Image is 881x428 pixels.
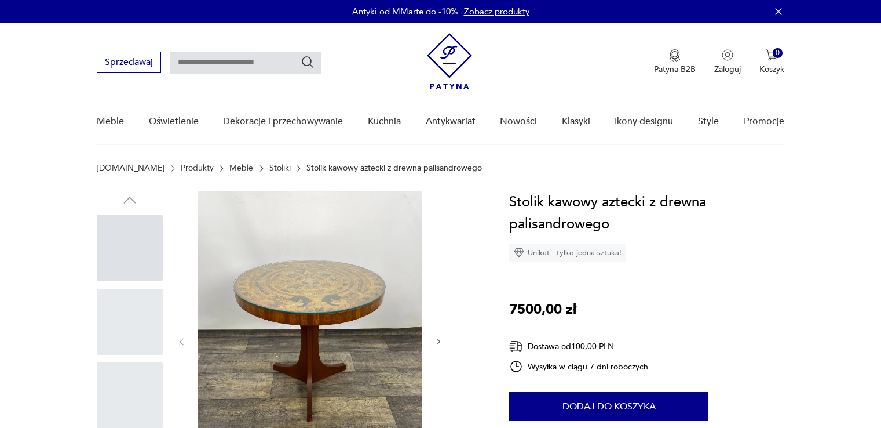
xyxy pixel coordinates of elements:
a: Dekoracje i przechowywanie [223,99,343,144]
div: Unikat - tylko jedna sztuka! [509,244,626,262]
div: Dostawa od 100,00 PLN [509,339,648,354]
a: Sprzedawaj [97,59,161,67]
a: Meble [97,99,124,144]
p: Zaloguj [714,64,741,75]
p: Antyki od MMarte do -10% [352,6,458,17]
button: Zaloguj [714,49,741,75]
a: Klasyki [562,99,590,144]
button: Sprzedawaj [97,52,161,73]
button: Dodaj do koszyka [509,392,708,421]
img: Ikona koszyka [766,49,777,61]
img: Ikonka użytkownika [722,49,733,61]
a: Kuchnia [368,99,401,144]
p: Stolik kawowy aztecki z drewna palisandrowego [306,164,482,173]
button: 0Koszyk [759,49,784,75]
div: Wysyłka w ciągu 7 dni roboczych [509,360,648,373]
a: Antykwariat [426,99,476,144]
a: Ikony designu [615,99,673,144]
a: Stoliki [269,164,291,173]
a: Meble [229,164,253,173]
a: [DOMAIN_NAME] [97,164,164,173]
a: Oświetlenie [149,99,199,144]
a: Zobacz produkty [464,6,529,17]
img: Ikona diamentu [514,248,524,258]
a: Produkty [181,164,214,173]
a: Ikona medaluPatyna B2B [654,49,696,75]
img: Ikona dostawy [509,339,523,354]
img: Patyna - sklep z meblami i dekoracjami vintage [427,33,472,89]
p: 7500,00 zł [509,299,576,321]
button: Szukaj [301,55,315,69]
p: Koszyk [759,64,784,75]
p: Patyna B2B [654,64,696,75]
img: Ikona medalu [669,49,681,62]
div: 0 [773,48,783,58]
a: Nowości [500,99,537,144]
a: Style [698,99,719,144]
a: Promocje [744,99,784,144]
h1: Stolik kawowy aztecki z drewna palisandrowego [509,191,784,235]
button: Patyna B2B [654,49,696,75]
